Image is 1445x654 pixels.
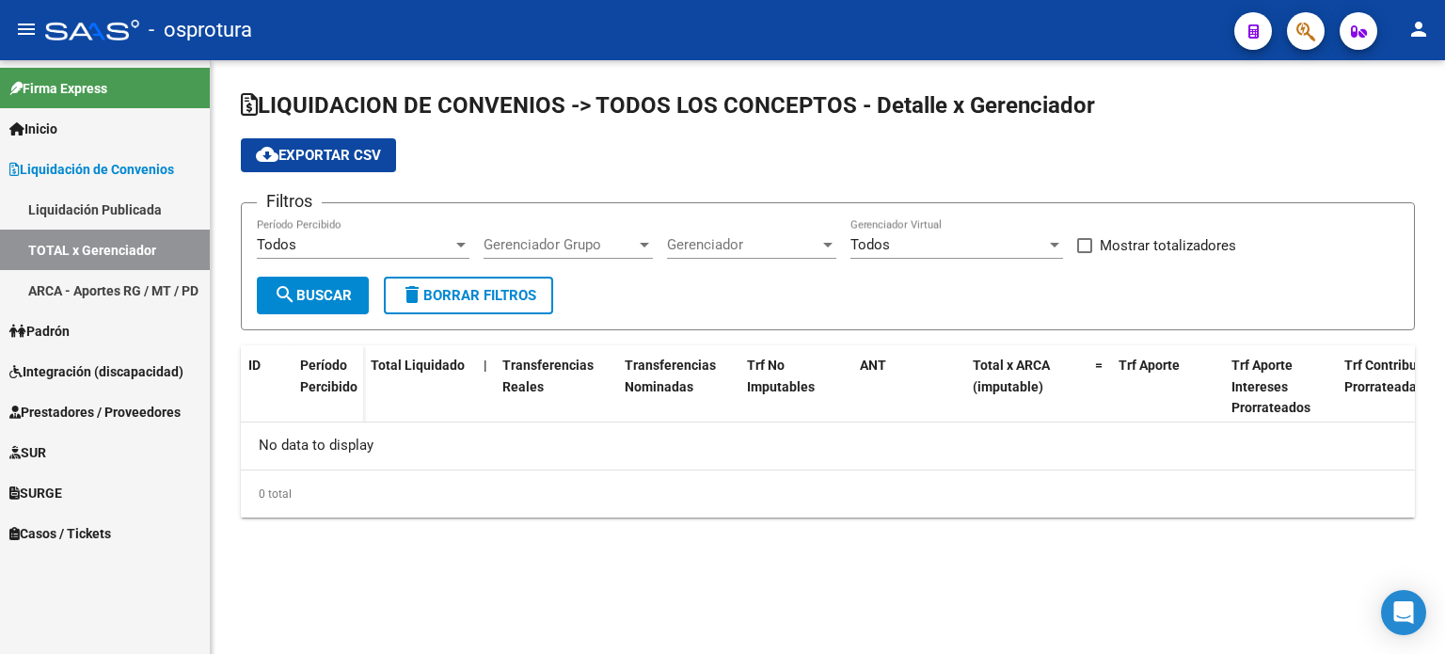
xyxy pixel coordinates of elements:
datatable-header-cell: Transferencias Reales [495,345,617,428]
div: 0 total [241,471,1415,518]
datatable-header-cell: Período Percibido [293,345,363,424]
span: Trf No Imputables [747,358,815,394]
span: Transferencias Nominadas [625,358,716,394]
span: Transferencias Reales [502,358,594,394]
span: SUR [9,442,46,463]
button: Buscar [257,277,369,314]
h3: Filtros [257,188,322,215]
span: Mostrar totalizadores [1100,234,1236,257]
span: ANT [860,358,886,373]
span: Período Percibido [300,358,357,394]
span: Prestadores / Proveedores [9,402,181,423]
datatable-header-cell: Transferencias Nominadas [617,345,739,428]
div: Open Intercom Messenger [1381,590,1426,635]
span: Exportar CSV [256,147,381,164]
span: Trf Contribucion Prorrateada [1344,358,1442,394]
span: Total Liquidado [371,358,465,373]
span: Todos [257,236,296,253]
div: No data to display [241,423,1415,470]
span: Firma Express [9,78,107,99]
span: SURGE [9,483,62,503]
mat-icon: delete [401,283,423,306]
span: Trf Aporte [1119,358,1180,373]
span: = [1095,358,1103,373]
span: Buscar [274,287,352,304]
datatable-header-cell: ANT [852,345,965,428]
span: ID [248,358,261,373]
datatable-header-cell: Trf No Imputables [739,345,852,428]
button: Exportar CSV [241,138,396,172]
datatable-header-cell: Total Liquidado [363,345,476,428]
span: LIQUIDACION DE CONVENIOS -> TODOS LOS CONCEPTOS - Detalle x Gerenciador [241,92,1095,119]
span: Integración (discapacidad) [9,361,183,382]
span: Gerenciador [667,236,819,253]
mat-icon: search [274,283,296,306]
span: Padrón [9,321,70,342]
datatable-header-cell: Total x ARCA (imputable) [965,345,1088,428]
datatable-header-cell: Trf Aporte [1111,345,1224,428]
span: Trf Aporte Intereses Prorrateados [1231,358,1310,416]
datatable-header-cell: Trf Aporte Intereses Prorrateados [1224,345,1337,428]
mat-icon: menu [15,18,38,40]
datatable-header-cell: = [1088,345,1111,428]
datatable-header-cell: ID [241,345,293,424]
span: Inicio [9,119,57,139]
datatable-header-cell: | [476,345,495,428]
span: Gerenciador Grupo [484,236,636,253]
span: Casos / Tickets [9,523,111,544]
button: Borrar Filtros [384,277,553,314]
span: Todos [850,236,890,253]
mat-icon: person [1407,18,1430,40]
span: Liquidación de Convenios [9,159,174,180]
span: Borrar Filtros [401,287,536,304]
span: | [484,358,487,373]
mat-icon: cloud_download [256,143,278,166]
span: - osprotura [149,9,252,51]
span: Total x ARCA (imputable) [973,358,1050,394]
